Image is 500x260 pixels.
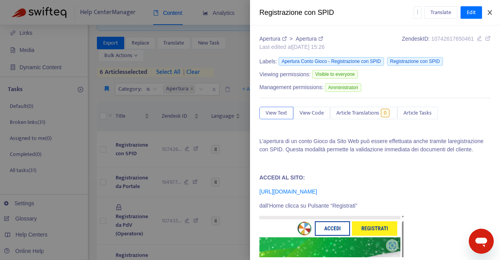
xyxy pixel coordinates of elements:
a: [URL][DOMAIN_NAME] [259,188,317,195]
span: Edit [467,8,476,17]
iframe: Button to launch messaging window [469,229,494,254]
span: Article Tasks [404,109,432,117]
span: Labels: [259,57,277,66]
span: Viewing permissions: [259,70,311,79]
span: View Text [266,109,287,117]
span: Visible to everyone [312,70,358,79]
button: more [414,6,421,19]
a: Apertura [259,36,288,42]
span: Translate [430,8,451,17]
span: Registrazione con SPID [387,57,443,66]
span: View Code [300,109,324,117]
div: > [259,35,325,43]
p: L’apertura di un conto Gioco da Sito Web può essere effettuata anche tramite la . Questa modalità... [259,137,491,154]
button: Translate [424,6,457,19]
div: Registrazione con SPID [259,7,414,18]
button: Article Translations0 [330,107,397,119]
p: dall’Home clicca su Pulsante “Registrati” [259,202,491,210]
button: View Code [293,107,330,119]
span: 0 [381,109,390,117]
div: Last edited at [DATE] 15:26 [259,43,325,51]
button: Article Tasks [397,107,438,119]
span: Apertura Conto Gioco - Registrazione con SPID [279,57,384,66]
span: more [415,9,420,15]
button: Edit [461,6,482,19]
div: Zendesk ID: [402,35,491,51]
span: 10742617650461 [431,36,474,42]
span: close [487,9,493,16]
span: Article Translations [336,109,379,117]
button: Close [484,9,495,16]
span: registrazione con SPID [259,138,484,152]
button: View Text [259,107,293,119]
span: Management permissions: [259,83,323,91]
a: Apertura [296,36,323,42]
strong: ACCEDI AL SITO: [259,174,305,181]
img: 16549391912093 [259,216,404,257]
span: Amministratori [325,83,361,92]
